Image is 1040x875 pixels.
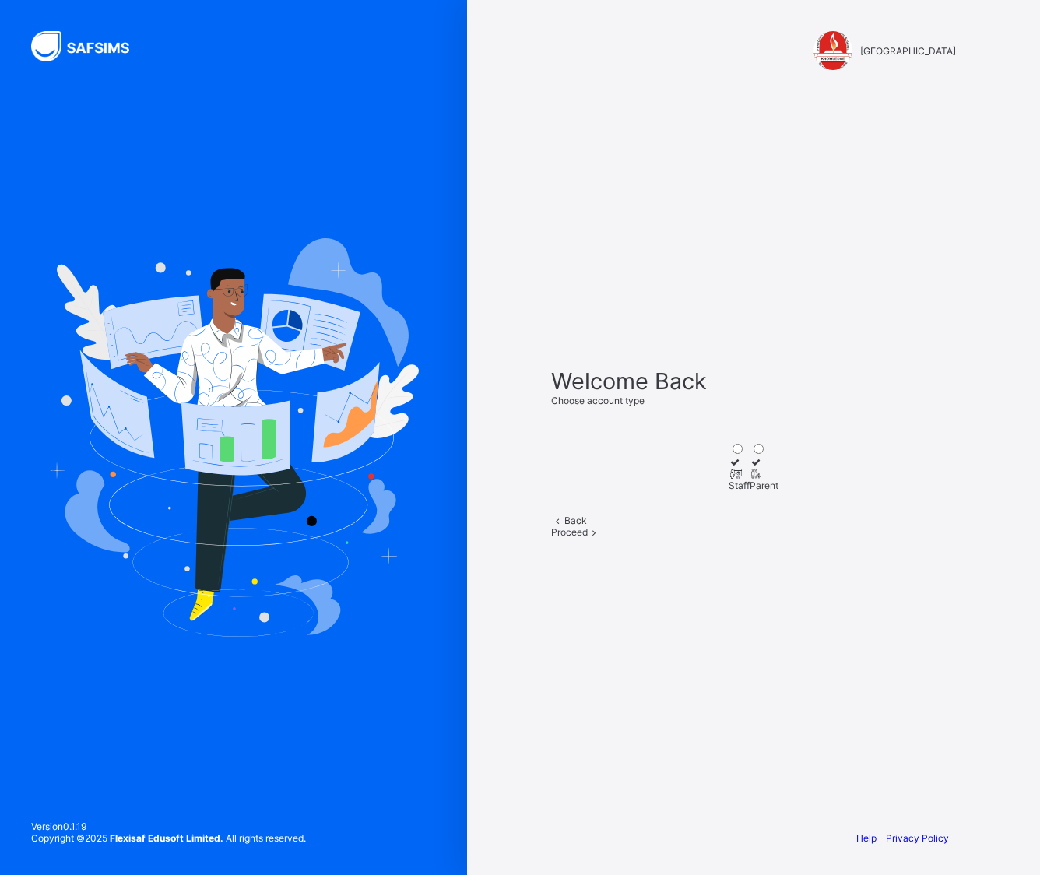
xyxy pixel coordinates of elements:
span: Welcome Back [551,367,956,395]
div: Parent [750,480,778,491]
span: Proceed [551,526,588,538]
a: Help [856,832,877,844]
span: Back [564,515,587,526]
img: Hero Image [48,238,419,637]
a: Privacy Policy [886,832,949,844]
span: Choose account type [551,395,645,406]
strong: Flexisaf Edusoft Limited. [110,832,223,844]
div: Staff [729,480,750,491]
span: [GEOGRAPHIC_DATA] [860,45,956,57]
span: Copyright © 2025 All rights reserved. [31,832,306,844]
span: Version 0.1.19 [31,821,306,832]
img: SAFSIMS Logo [31,31,148,61]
